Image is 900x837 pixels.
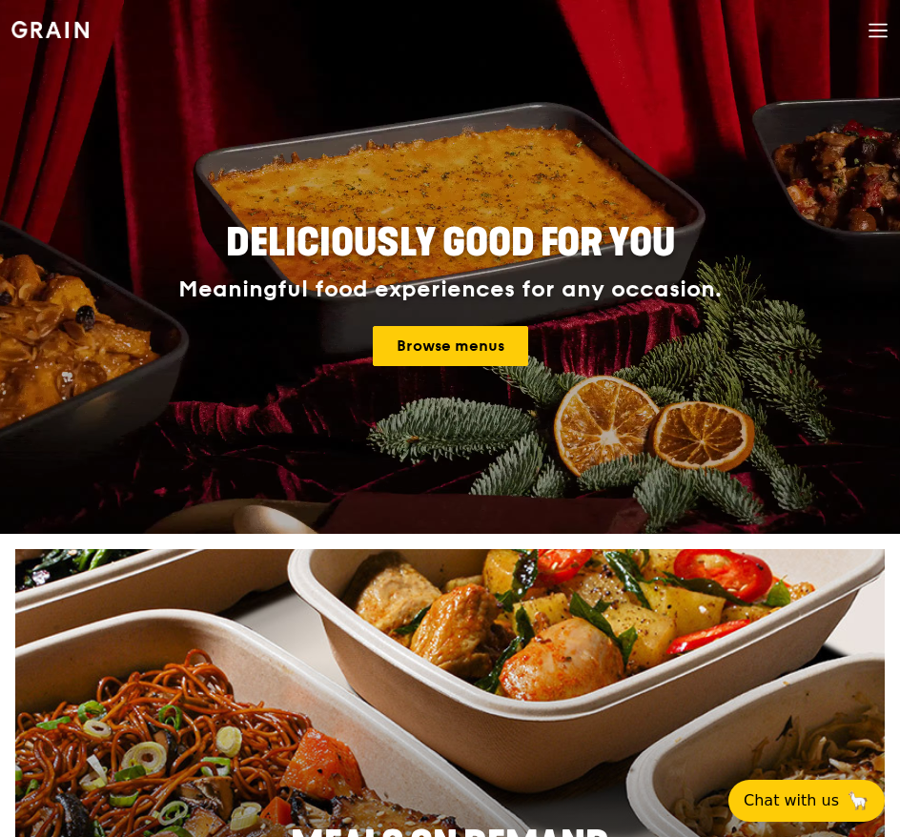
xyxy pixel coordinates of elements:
[109,276,792,303] div: Meaningful food experiences for any occasion.
[373,326,528,366] a: Browse menus
[226,220,675,266] span: Deliciously good for you
[847,789,869,812] span: 🦙
[728,780,885,822] button: Chat with us🦙
[744,789,839,812] span: Chat with us
[11,21,89,38] img: Grain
